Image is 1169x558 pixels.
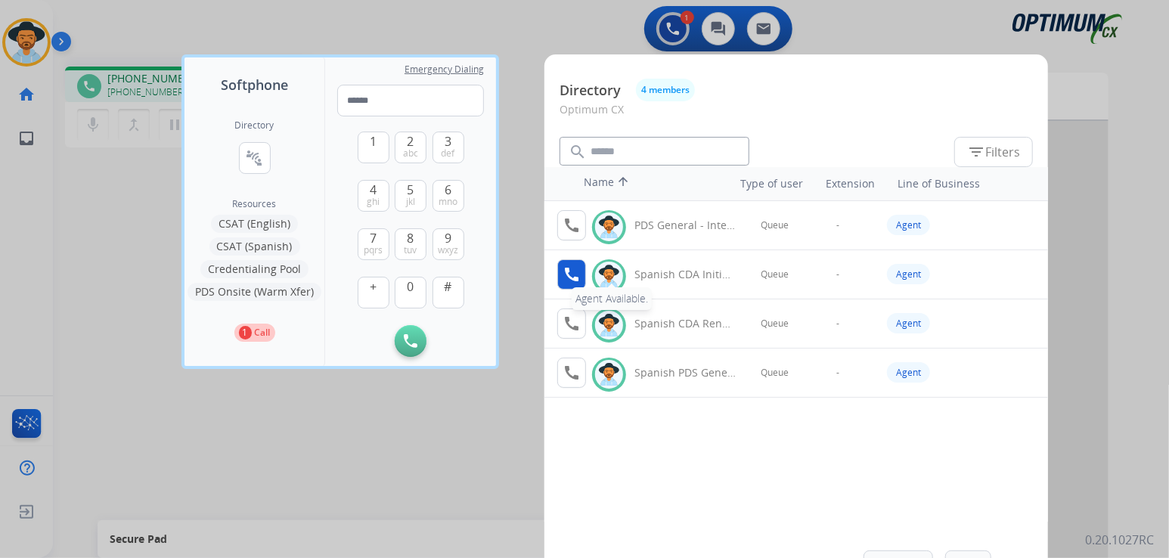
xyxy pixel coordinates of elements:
[370,229,377,247] span: 7
[445,229,451,247] span: 9
[563,265,581,284] mat-icon: call
[433,132,464,163] button: 3def
[188,283,321,301] button: PDS Onsite (Warm Xfer)
[572,287,652,310] div: Agent Available.
[408,277,414,296] span: 0
[634,365,736,380] div: Spanish PDS General - Internal
[200,260,309,278] button: Credentialing Pool
[367,196,380,208] span: ghi
[560,80,621,101] p: Directory
[233,198,277,210] span: Resources
[358,180,389,212] button: 4ghi
[967,143,1020,161] span: Filters
[887,215,930,235] div: Agent
[563,315,581,333] mat-icon: call
[598,215,620,239] img: avatar
[720,169,811,199] th: Type of user
[761,367,789,379] span: Queue
[408,229,414,247] span: 8
[636,79,695,101] button: 4 members
[209,237,300,256] button: CSAT (Spanish)
[370,277,377,296] span: +
[614,175,632,193] mat-icon: arrow_upward
[887,362,930,383] div: Agent
[761,318,789,330] span: Queue
[576,167,712,200] th: Name
[445,277,452,296] span: #
[634,316,736,331] div: Spanish CDA Renewal General - Internal
[563,216,581,234] mat-icon: call
[598,314,620,337] img: avatar
[887,313,930,333] div: Agent
[221,74,288,95] span: Softphone
[364,244,383,256] span: pqrs
[395,228,426,260] button: 8tuv
[358,277,389,308] button: +
[438,244,458,256] span: wxyz
[405,244,417,256] span: tuv
[445,181,451,199] span: 6
[836,367,839,379] span: -
[433,277,464,308] button: #
[1085,531,1154,549] p: 0.20.1027RC
[569,143,587,161] mat-icon: search
[358,132,389,163] button: 1
[405,64,484,76] span: Emergency Dialing
[761,268,789,281] span: Queue
[395,180,426,212] button: 5jkl
[954,137,1033,167] button: Filters
[403,147,418,160] span: abc
[246,149,264,167] mat-icon: connect_without_contact
[404,334,417,348] img: call-button
[634,267,736,282] div: Spanish CDA Initial General - Internal
[395,132,426,163] button: 2abc
[406,196,415,208] span: jkl
[818,169,882,199] th: Extension
[370,132,377,150] span: 1
[235,119,274,132] h2: Directory
[598,363,620,386] img: avatar
[557,259,586,290] button: Agent Available.
[239,326,252,339] p: 1
[445,132,451,150] span: 3
[408,132,414,150] span: 2
[887,264,930,284] div: Agent
[442,147,455,160] span: def
[836,318,839,330] span: -
[358,228,389,260] button: 7pqrs
[439,196,457,208] span: mno
[598,265,620,288] img: avatar
[890,169,1040,199] th: Line of Business
[836,268,839,281] span: -
[761,219,789,231] span: Queue
[211,215,298,233] button: CSAT (English)
[433,228,464,260] button: 9wxyz
[408,181,414,199] span: 5
[433,180,464,212] button: 6mno
[560,101,1033,129] p: Optimum CX
[563,364,581,382] mat-icon: call
[634,218,736,233] div: PDS General - Internal
[234,324,275,342] button: 1Call
[395,277,426,308] button: 0
[836,219,839,231] span: -
[967,143,985,161] mat-icon: filter_list
[370,181,377,199] span: 4
[255,326,271,339] p: Call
